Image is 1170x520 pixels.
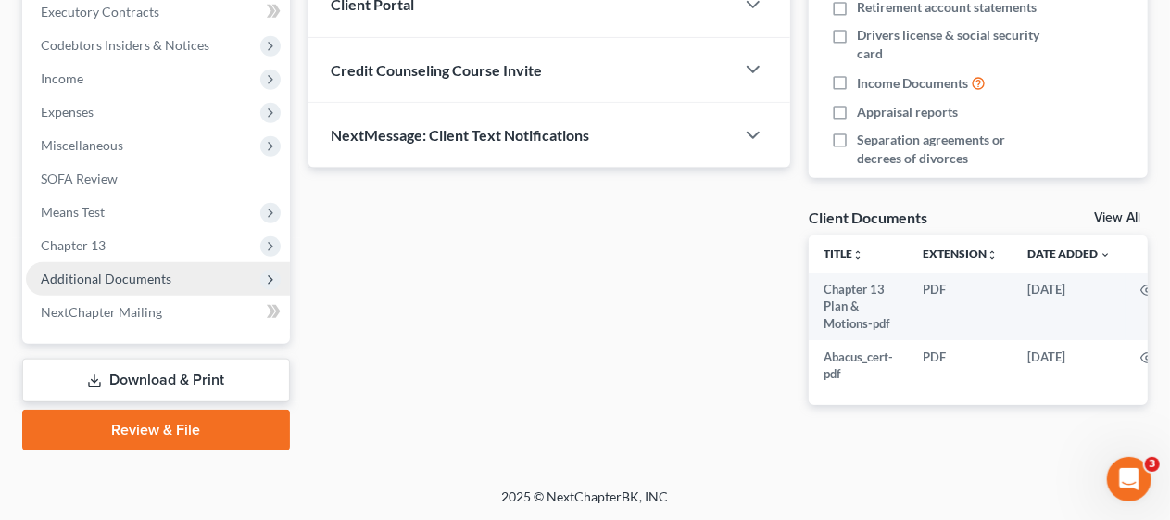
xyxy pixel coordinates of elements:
a: Extensionunfold_more [923,247,998,260]
span: 3 [1145,457,1160,472]
span: Miscellaneous [41,137,123,153]
td: Chapter 13 Plan & Motions-pdf [809,273,908,340]
span: Separation agreements or decrees of divorces [857,131,1047,168]
span: NextMessage: Client Text Notifications [331,126,589,144]
td: PDF [908,340,1013,391]
span: Credit Counseling Course Invite [331,61,542,79]
span: Additional Documents [41,271,171,286]
td: [DATE] [1013,273,1126,340]
span: NextChapter Mailing [41,304,162,320]
i: unfold_more [852,249,863,260]
a: SOFA Review [26,162,290,196]
span: Income [41,70,83,86]
a: NextChapter Mailing [26,296,290,329]
div: Client Documents [809,208,927,227]
a: Titleunfold_more [824,247,863,260]
iframe: Intercom live chat [1107,457,1151,501]
a: View All [1094,211,1140,224]
span: Appraisal reports [857,103,958,121]
span: SOFA Review [41,171,118,186]
span: Expenses [41,104,94,120]
span: Codebtors Insiders & Notices [41,37,209,53]
span: Income Documents [857,74,968,93]
i: unfold_more [987,249,998,260]
span: Executory Contracts [41,4,159,19]
td: PDF [908,273,1013,340]
a: Download & Print [22,359,290,402]
a: Date Added expand_more [1027,247,1111,260]
td: [DATE] [1013,340,1126,391]
span: Drivers license & social security card [857,26,1047,63]
i: expand_more [1100,249,1111,260]
span: Means Test [41,204,105,220]
td: Abacus_cert-pdf [809,340,908,391]
a: Review & File [22,410,290,450]
span: Chapter 13 [41,237,106,253]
